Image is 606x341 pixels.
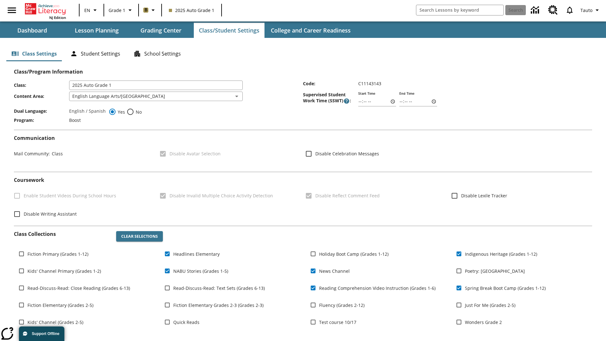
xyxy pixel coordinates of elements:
span: Headlines Elementary [173,251,220,257]
span: Program : [14,117,69,123]
span: Indigenous Heritage (Grades 1-12) [465,251,537,257]
button: Dashboard [1,23,64,38]
span: C11143143 [358,81,381,87]
div: Class/Student Settings [6,46,600,61]
span: Kids' Channel (Grades 2-5) [27,319,83,326]
input: search field [416,5,503,15]
button: Clear Selections [116,231,163,242]
a: Home [25,3,66,15]
span: Dual Language : [14,108,69,114]
span: Reading Comprehension Video Instruction (Grades 1-6) [319,285,436,291]
button: Class/Student Settings [194,23,264,38]
div: Communication [14,135,592,167]
span: Disable Invalid Multiple Choice Activity Detection [169,192,273,199]
span: Disable Writing Assistant [24,211,77,217]
span: Yes [116,109,125,115]
h2: Class Collections [14,231,111,237]
button: Student Settings [65,46,125,61]
div: Coursework [14,177,592,220]
span: Read-Discuss-Read: Text Sets (Grades 6-13) [173,285,265,291]
span: Class [50,151,63,157]
span: Holiday Boot Camp (Grades 1-12) [319,251,389,257]
div: English Language Arts/[GEOGRAPHIC_DATA] [69,92,243,101]
h2: Course work [14,177,592,183]
span: Poetry: [GEOGRAPHIC_DATA] [465,268,525,274]
span: Support Offline [32,332,59,336]
span: Spring Break Boot Camp (Grades 1-12) [465,285,546,291]
span: Enable Student Videos During School Hours [24,192,116,199]
span: 2025 Auto Grade 1 [169,7,214,14]
span: Wonders Grade 2 [465,319,502,326]
span: Grade 1 [109,7,125,14]
span: Code : [303,81,358,87]
div: Class Collections [14,226,592,337]
label: English / Spanish [69,108,106,116]
button: Supervised Student Work Time is the timeframe when students can take LevelSet and when lessons ar... [343,98,350,104]
button: Open side menu [3,1,21,20]
span: Boost [69,117,81,123]
a: Resource Center, Will open in new tab [544,2,561,19]
button: Support Offline [19,326,64,341]
button: Language: EN, Select a language [81,4,102,16]
span: Content Area : [14,93,69,99]
span: Quick Reads [173,319,199,326]
span: EN [84,7,90,14]
a: Data Center [527,2,544,19]
h2: Class/Program Information [14,69,592,75]
span: Read-Discuss-Read: Close Reading (Grades 6-13) [27,285,130,291]
span: Disable Lexile Tracker [461,192,507,199]
button: Class Settings [6,46,62,61]
button: Grading Center [129,23,193,38]
button: Boost Class color is light brown. Change class color [141,4,159,16]
span: Class : [14,82,69,88]
button: School Settings [128,46,186,61]
div: Class/Program Information [14,75,592,125]
span: No [134,109,142,115]
button: Grade: Grade 1, Select a grade [106,4,136,16]
span: Tauto [580,7,592,14]
button: Lesson Planning [65,23,128,38]
span: Disable Avatar Selection [169,150,221,157]
span: Fiction Elementary Grades 2-3 (Grades 2-3) [173,302,264,308]
button: College and Career Readiness [266,23,356,38]
span: Disable Celebration Messages [315,150,379,157]
a: Notifications [561,2,578,18]
span: Supervised Student Work Time (SSWT) : [303,92,358,104]
span: Disable Reflect Comment Feed [315,192,380,199]
span: News Channel [319,268,350,274]
span: Fiction Elementary (Grades 2-5) [27,302,93,308]
h2: Communication [14,135,592,141]
label: End Time [399,91,414,96]
div: Home [25,2,66,20]
span: NJ Edition [49,15,66,20]
span: Kids' Channel Primary (Grades 1-2) [27,268,101,274]
span: Fluency (Grades 2-12) [319,302,365,308]
span: NABU Stories (Grades 1-5) [173,268,228,274]
span: Test course 10/17 [319,319,356,326]
span: Mail Community : [14,151,50,157]
span: Just For Me (Grades 2-5) [465,302,515,308]
button: Profile/Settings [578,4,603,16]
span: B [145,6,147,14]
span: Fiction Primary (Grades 1-12) [27,251,88,257]
input: Class [69,81,243,90]
label: Start Time [358,91,375,96]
